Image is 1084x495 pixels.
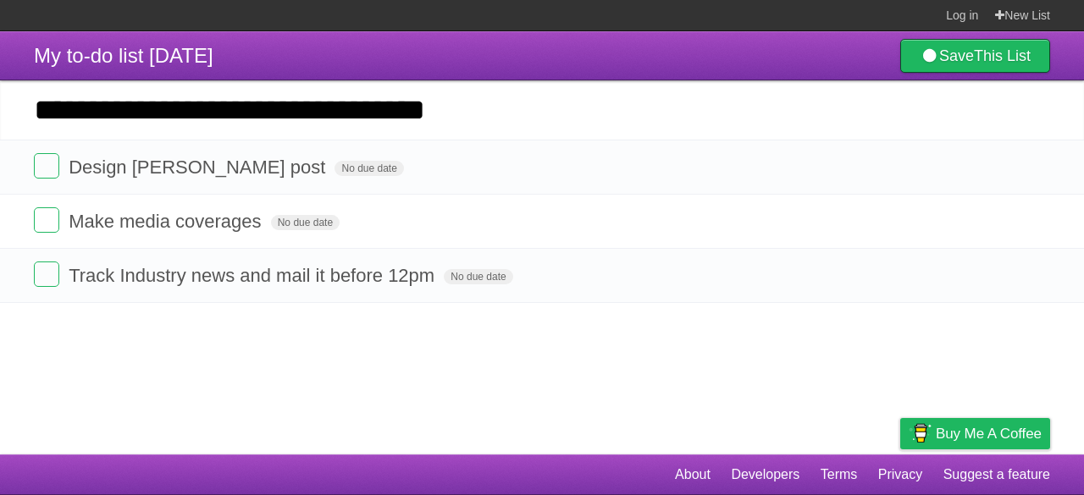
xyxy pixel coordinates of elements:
a: Terms [821,459,858,491]
span: Make media coverages [69,211,265,232]
b: This List [974,47,1031,64]
img: Buy me a coffee [909,419,932,448]
label: Done [34,153,59,179]
span: My to-do list [DATE] [34,44,213,67]
a: Suggest a feature [943,459,1050,491]
a: SaveThis List [900,39,1050,73]
a: Developers [731,459,799,491]
label: Done [34,207,59,233]
span: Buy me a coffee [936,419,1042,448]
span: Design [PERSON_NAME] post [69,157,329,178]
a: About [675,459,711,491]
span: No due date [271,215,340,230]
a: Privacy [878,459,922,491]
span: Track Industry news and mail it before 12pm [69,265,439,286]
a: Buy me a coffee [900,418,1050,449]
span: No due date [335,161,403,176]
label: Done [34,261,59,287]
span: No due date [444,269,512,284]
